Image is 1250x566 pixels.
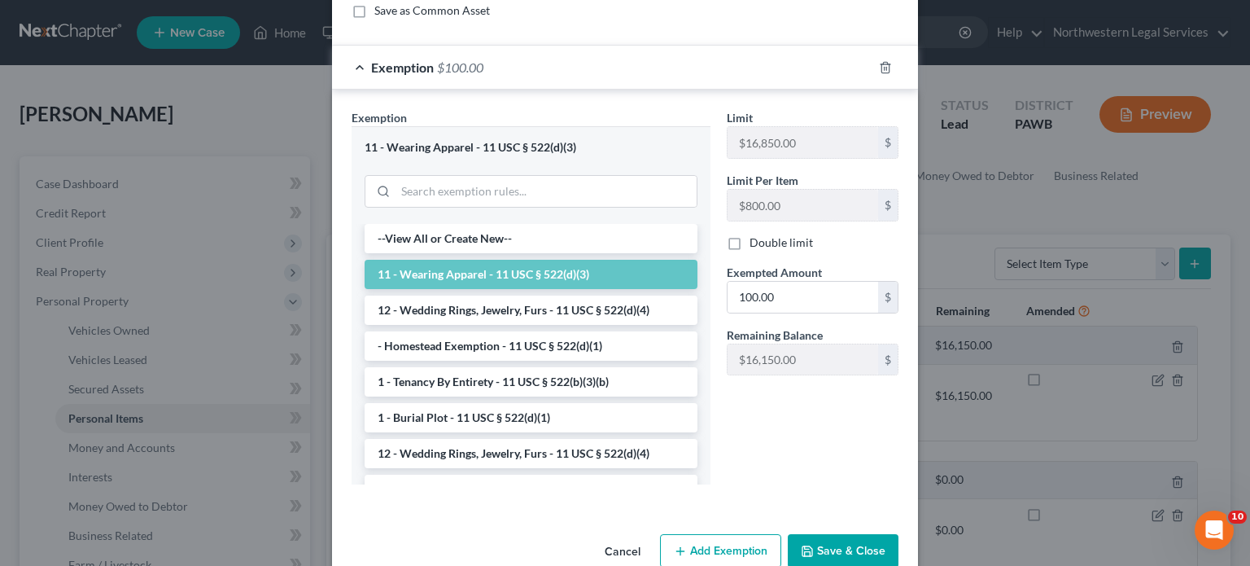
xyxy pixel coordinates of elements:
li: --View All or Create New-- [365,224,697,253]
span: Exemption [371,59,434,75]
div: $ [878,282,898,313]
iframe: Intercom live chat [1195,511,1234,550]
div: $ [878,344,898,375]
input: 0.00 [728,282,878,313]
div: $ [878,190,898,221]
span: Limit [727,111,753,125]
li: 1 - Tenancy By Entirety - 11 USC § 522(b)(3)(b) [365,367,697,397]
li: 12 - Wedding Rings, Jewelry, Furs - 11 USC § 522(d)(4) [365,439,697,468]
label: Save as Common Asset [374,2,490,19]
div: 11 - Wearing Apparel - 11 USC § 522(d)(3) [365,140,697,156]
li: 13 - Animals & Livestock - 11 USC § 522(d)(3) [365,475,697,504]
li: 12 - Wedding Rings, Jewelry, Furs - 11 USC § 522(d)(4) [365,296,697,325]
span: 10 [1228,511,1247,524]
div: $ [878,127,898,158]
label: Double limit [750,235,813,251]
input: -- [728,344,878,375]
input: -- [728,127,878,158]
span: Exempted Amount [727,265,822,279]
span: $100.00 [437,59,483,75]
li: 1 - Burial Plot - 11 USC § 522(d)(1) [365,403,697,432]
input: -- [728,190,878,221]
label: Remaining Balance [727,327,823,344]
span: Exemption [352,111,407,125]
input: Search exemption rules... [396,176,697,207]
li: - Homestead Exemption - 11 USC § 522(d)(1) [365,331,697,361]
li: 11 - Wearing Apparel - 11 USC § 522(d)(3) [365,260,697,289]
label: Limit Per Item [727,172,798,189]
